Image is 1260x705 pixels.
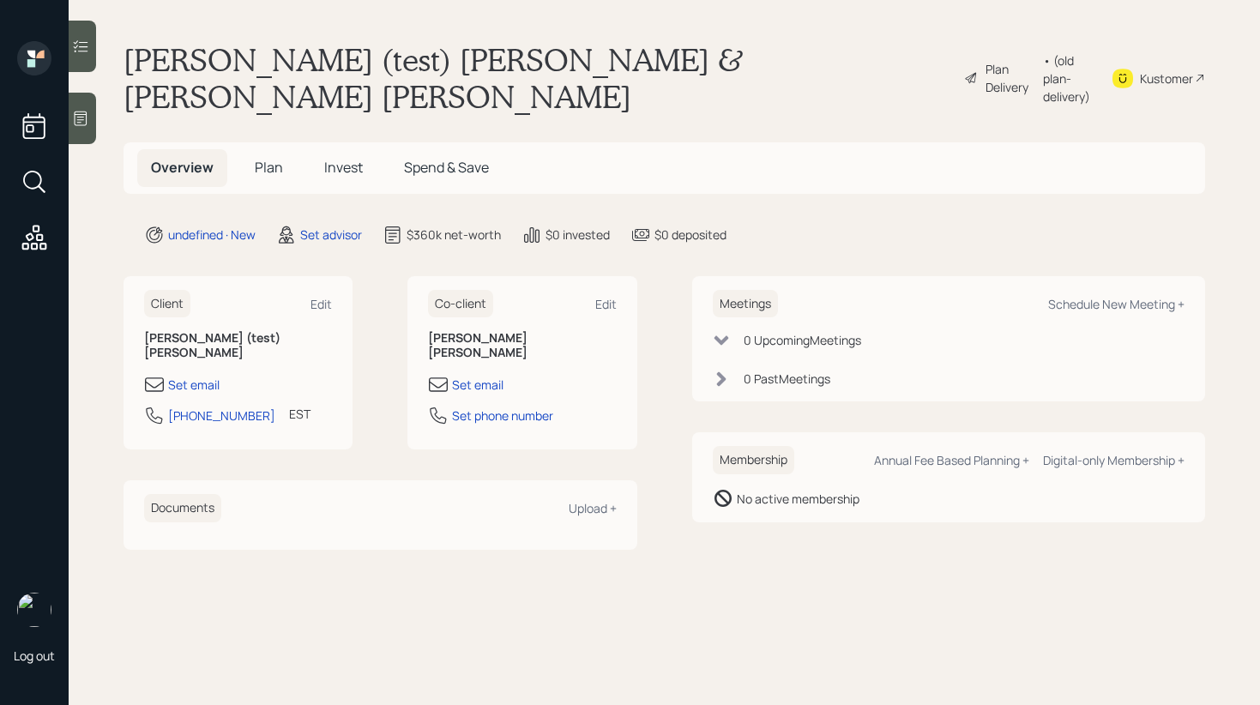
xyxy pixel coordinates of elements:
div: Kustomer [1140,69,1193,87]
div: Edit [595,296,617,312]
img: retirable_logo.png [17,593,51,627]
div: Annual Fee Based Planning + [874,452,1029,468]
h1: [PERSON_NAME] (test) [PERSON_NAME] & [PERSON_NAME] [PERSON_NAME] [124,41,950,115]
span: Plan [255,158,283,177]
span: Spend & Save [404,158,489,177]
div: 0 Past Meeting s [744,370,830,388]
div: [PHONE_NUMBER] [168,407,275,425]
div: Digital-only Membership + [1043,452,1185,468]
div: $0 deposited [654,226,726,244]
div: Set email [168,376,220,394]
div: $360k net-worth [407,226,501,244]
div: Schedule New Meeting + [1048,296,1185,312]
h6: Membership [713,446,794,474]
div: Set advisor [300,226,362,244]
h6: Client [144,290,190,318]
h6: Meetings [713,290,778,318]
div: Plan Delivery [986,60,1034,96]
div: Upload + [569,500,617,516]
h6: Co-client [428,290,493,318]
div: undefined · New [168,226,256,244]
div: Edit [310,296,332,312]
span: Overview [151,158,214,177]
div: $0 invested [546,226,610,244]
div: No active membership [737,490,859,508]
div: 0 Upcoming Meeting s [744,331,861,349]
span: Invest [324,158,363,177]
h6: Documents [144,494,221,522]
div: EST [289,405,310,423]
div: Set email [452,376,503,394]
div: Log out [14,648,55,664]
h6: [PERSON_NAME] [PERSON_NAME] [428,331,616,360]
div: Set phone number [452,407,553,425]
div: • (old plan-delivery) [1043,51,1090,105]
h6: [PERSON_NAME] (test) [PERSON_NAME] [144,331,332,360]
